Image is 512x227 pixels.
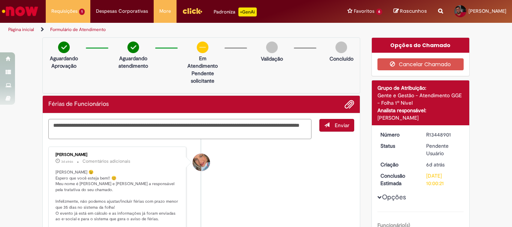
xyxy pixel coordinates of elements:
img: check-circle-green.png [127,42,139,53]
a: Página inicial [8,27,34,33]
p: Aguardando atendimento [115,55,151,70]
div: [PERSON_NAME] [377,114,464,122]
span: Enviar [335,122,349,129]
dt: Número [375,131,421,138]
img: img-circle-grey.png [266,42,278,53]
div: Grupo de Atribuição: [377,84,464,92]
a: Rascunhos [394,8,427,15]
p: Pendente solicitante [184,70,221,85]
ul: Trilhas de página [6,23,336,37]
span: [PERSON_NAME] [469,8,506,14]
dt: Conclusão Estimada [375,172,421,187]
span: 3d atrás [61,159,73,164]
div: Jacqueline Andrade Galani [193,154,210,171]
small: Comentários adicionais [82,158,130,165]
div: [PERSON_NAME] [55,153,180,157]
textarea: Digite sua mensagem aqui... [48,119,311,139]
p: Em Atendimento [184,55,221,70]
a: Formulário de Atendimento [50,27,106,33]
p: Concluído [329,55,353,62]
p: +GenAi [238,7,257,16]
div: Analista responsável: [377,107,464,114]
button: Adicionar anexos [344,99,354,109]
h2: Férias de Funcionários Histórico de tíquete [48,101,109,108]
span: Favoritos [354,7,374,15]
p: Aguardando Aprovação [46,55,82,70]
div: 26/08/2025 15:00:16 [426,161,461,168]
span: Requisições [51,7,78,15]
span: 1 [79,9,85,15]
div: R13448901 [426,131,461,138]
dt: Criação [375,161,421,168]
img: ServiceNow [1,4,39,19]
img: img-circle-grey.png [335,42,347,53]
dt: Status [375,142,421,150]
img: check-circle-green.png [58,42,70,53]
p: Validação [261,55,283,62]
div: [DATE] 10:00:21 [426,172,461,187]
img: click_logo_yellow_360x200.png [182,5,202,16]
div: Opções do Chamado [372,38,470,53]
span: Despesas Corporativas [96,7,148,15]
button: Cancelar Chamado [377,58,464,70]
span: More [159,7,171,15]
div: Gente e Gestão - Atendimento GGE - Folha 1º Nível [377,92,464,107]
img: circle-minus.png [197,42,208,53]
time: 26/08/2025 15:00:16 [426,161,445,168]
div: Pendente Usuário [426,142,461,157]
span: 6 [376,9,382,15]
span: Rascunhos [400,7,427,15]
time: 29/08/2025 14:25:20 [61,159,73,164]
div: Padroniza [214,7,257,16]
span: 6d atrás [426,161,445,168]
button: Enviar [319,119,354,132]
